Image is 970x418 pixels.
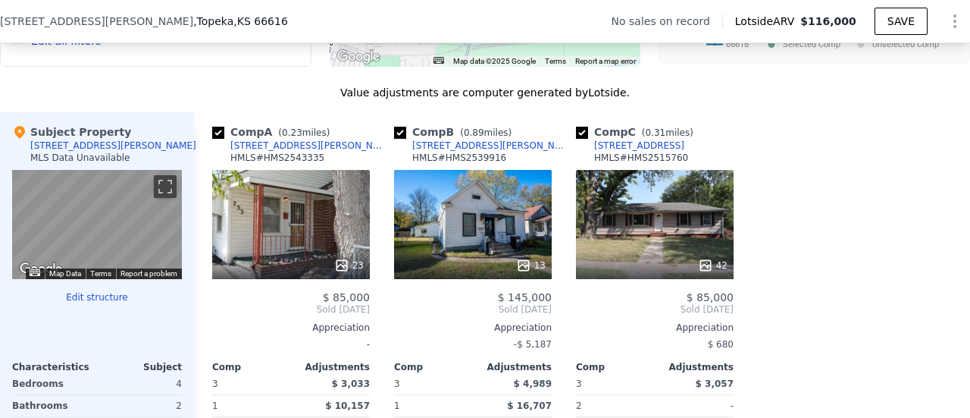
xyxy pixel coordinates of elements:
[30,269,40,276] button: Keyboard shortcuts
[545,57,566,65] a: Terms
[212,361,291,373] div: Comp
[576,379,582,389] span: 3
[735,14,800,29] span: Lotside ARV
[120,269,177,278] a: Report a problem
[394,395,470,416] div: 1
[100,395,182,416] div: 2
[576,361,655,373] div: Comp
[16,259,66,279] img: Google
[334,258,364,273] div: 23
[783,39,840,49] text: Selected Comp
[212,303,370,316] span: Sold [DATE]
[282,127,302,138] span: 0.23
[875,8,928,35] button: SAVE
[498,291,552,303] span: $ 145,000
[212,124,336,140] div: Comp A
[464,127,484,138] span: 0.89
[576,124,699,140] div: Comp C
[940,6,970,36] button: Show Options
[12,170,182,279] div: Street View
[612,14,722,29] div: No sales on record
[333,47,383,67] img: Google
[333,47,383,67] a: Open this area in Google Maps (opens a new window)
[514,339,552,350] span: -$ 5,187
[90,269,111,278] a: Terms
[412,140,570,152] div: [STREET_ADDRESS][PERSON_NAME]
[507,401,552,411] span: $ 16,707
[708,339,734,350] span: $ 680
[332,379,370,389] span: $ 3,033
[473,361,552,373] div: Adjustments
[100,373,182,394] div: 4
[655,361,734,373] div: Adjustments
[193,14,288,29] span: , Topeka
[698,258,727,273] div: 42
[394,379,400,389] span: 3
[696,379,734,389] span: $ 3,057
[212,395,288,416] div: 1
[394,361,473,373] div: Comp
[12,373,94,394] div: Bedrooms
[576,395,652,416] div: 2
[325,401,370,411] span: $ 10,157
[800,15,856,27] span: $116,000
[233,15,288,27] span: , KS 66616
[394,124,518,140] div: Comp B
[394,322,552,334] div: Appreciation
[594,152,688,164] div: HMLS # HMS2515760
[576,303,734,316] span: Sold [DATE]
[212,140,388,152] a: [STREET_ADDRESS][PERSON_NAME]
[230,152,324,164] div: HMLS # HMS2543335
[412,152,506,164] div: HMLS # HMS2539916
[636,127,699,138] span: ( miles)
[49,269,81,279] button: Map Data
[212,334,370,355] div: -
[514,379,552,389] span: $ 4,989
[872,39,939,49] text: Unselected Comp
[16,259,66,279] a: Open this area in Google Maps (opens a new window)
[433,57,444,64] button: Keyboard shortcuts
[12,361,97,373] div: Characteristics
[658,395,734,416] div: -
[323,291,370,303] span: $ 85,000
[212,322,370,334] div: Appreciation
[12,395,94,416] div: Bathrooms
[454,127,518,138] span: ( miles)
[12,291,182,303] button: Edit structure
[453,57,536,65] span: Map data ©2025 Google
[645,127,665,138] span: 0.31
[30,140,196,152] div: [STREET_ADDRESS][PERSON_NAME]
[30,152,130,164] div: MLS Data Unavailable
[97,361,182,373] div: Subject
[12,170,182,279] div: Map
[154,175,177,198] button: Toggle fullscreen view
[576,140,684,152] a: [STREET_ADDRESS]
[230,140,388,152] div: [STREET_ADDRESS][PERSON_NAME]
[575,57,636,65] a: Report a map error
[516,258,546,273] div: 13
[291,361,370,373] div: Adjustments
[726,39,749,49] text: 66616
[576,322,734,334] div: Appreciation
[594,140,684,152] div: [STREET_ADDRESS]
[12,124,131,140] div: Subject Property
[687,291,734,303] span: $ 85,000
[272,127,336,138] span: ( miles)
[394,303,552,316] span: Sold [DATE]
[394,140,570,152] a: [STREET_ADDRESS][PERSON_NAME]
[212,379,218,389] span: 3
